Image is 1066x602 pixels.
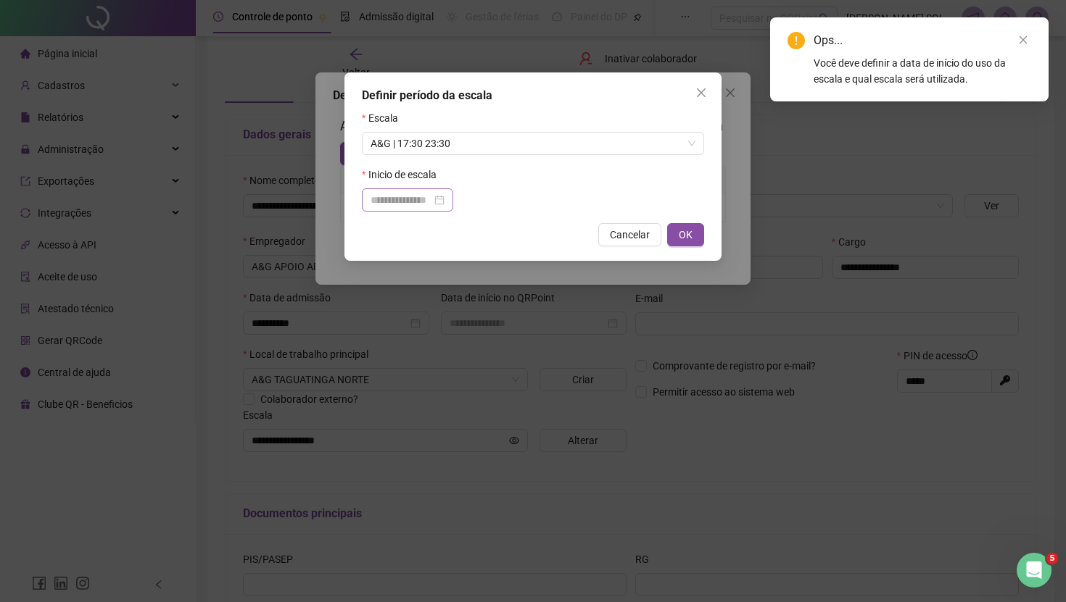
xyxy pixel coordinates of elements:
div: Você deve definir a data de início do uso da escala e qual escala será utilizada. [814,55,1031,87]
button: Cancelar [598,223,661,246]
span: close [695,87,707,99]
button: OK [667,223,704,246]
span: 5 [1046,553,1058,564]
label: Inicio de escala [362,167,446,183]
span: A&G | 17:30 23:30 [371,133,695,154]
iframe: Intercom live chat [1017,553,1051,588]
span: Cancelar [610,227,650,243]
div: Definir período da escala [362,87,704,104]
button: Close [690,81,713,104]
div: Ops... [814,32,1031,49]
a: Close [1015,32,1031,48]
span: close [1018,35,1028,45]
span: exclamation-circle [788,32,805,49]
label: Escala [362,110,408,126]
span: OK [679,227,693,243]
